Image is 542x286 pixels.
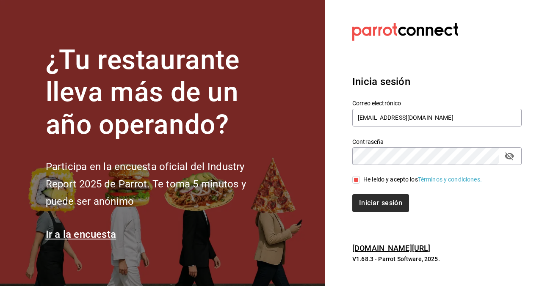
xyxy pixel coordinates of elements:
[352,244,430,253] a: [DOMAIN_NAME][URL]
[352,138,522,144] label: Contraseña
[352,74,522,89] h3: Inicia sesión
[46,228,116,240] a: Ir a la encuesta
[46,158,274,210] h2: Participa en la encuesta oficial del Industry Report 2025 de Parrot. Te toma 5 minutos y puede se...
[352,109,522,126] input: Ingresa tu correo electrónico
[418,176,482,183] a: Términos y condiciones.
[46,44,274,141] h1: ¿Tu restaurante lleva más de un año operando?
[352,194,409,212] button: Iniciar sesión
[352,255,522,263] p: V1.68.3 - Parrot Software, 2025.
[363,175,482,184] div: He leído y acepto los
[352,100,522,106] label: Correo electrónico
[502,149,517,163] button: passwordField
